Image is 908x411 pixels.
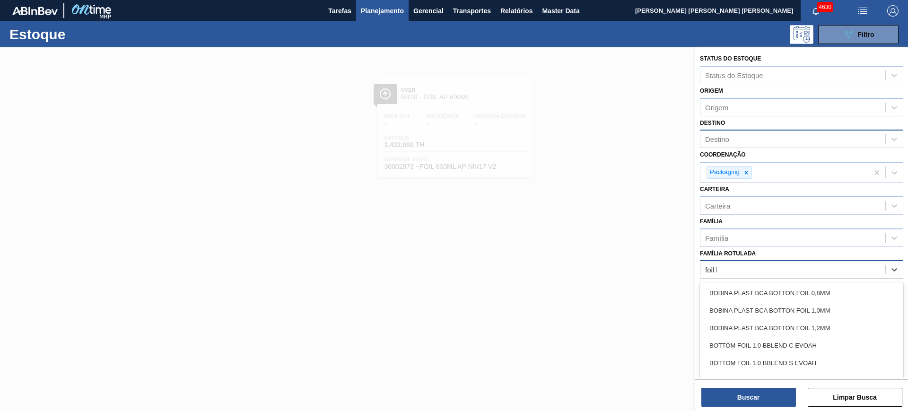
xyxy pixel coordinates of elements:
[700,302,903,319] div: BOBINA PLAST BCA BOTTON FOIL 1,0MM
[700,319,903,337] div: BOBINA PLAST BCA BOTTON FOIL 1,2MM
[700,87,723,94] label: Origem
[817,2,833,12] span: 4630
[700,186,729,192] label: Carteira
[542,5,579,17] span: Master Data
[361,5,404,17] span: Planejamento
[857,5,868,17] img: userActions
[705,201,730,210] div: Carteira
[413,5,444,17] span: Gerencial
[700,120,725,126] label: Destino
[801,4,831,17] button: Notificações
[12,7,58,15] img: TNhmsLtSVTkK8tSr43FrP2fwEKptu5GPRR3wAAAABJRU5ErkJggg==
[328,5,351,17] span: Tarefas
[700,282,747,289] label: Material ativo
[500,5,533,17] span: Relatórios
[705,103,728,111] div: Origem
[887,5,899,17] img: Logout
[818,25,899,44] button: Filtro
[453,5,491,17] span: Transportes
[700,372,903,389] div: BOTTOM FOIL 1.2 BBLEND C EVOAH
[700,151,746,158] label: Coordenação
[858,31,874,38] span: Filtro
[790,25,813,44] div: Pogramando: nenhum usuário selecionado
[707,166,741,178] div: Packaging
[700,55,761,62] label: Status do Estoque
[705,135,729,143] div: Destino
[700,218,723,225] label: Família
[700,337,903,354] div: BOTTOM FOIL 1.0 BBLEND C EVOAH
[700,284,903,302] div: BOBINA PLAST BCA BOTTON FOIL 0,8MM
[705,71,763,79] div: Status do Estoque
[700,354,903,372] div: BOTTOM FOIL 1.0 BBLEND S EVOAH
[700,250,756,257] label: Família Rotulada
[9,29,151,40] h1: Estoque
[705,234,728,242] div: Família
